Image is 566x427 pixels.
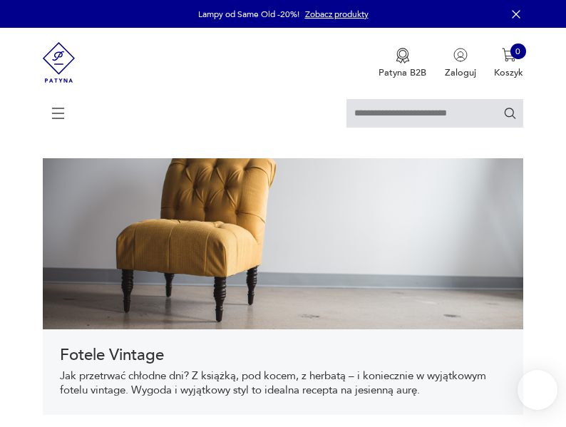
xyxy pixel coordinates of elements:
p: Koszyk [494,66,523,79]
button: Szukaj [503,106,517,120]
p: Lampy od Same Old -20%! [198,9,299,20]
img: Ikona koszyka [502,48,516,62]
div: 0 [510,43,526,59]
h1: Fotele Vintage [60,346,507,364]
img: Ikonka użytkownika [453,48,468,62]
p: Zaloguj [445,66,476,79]
p: Jak przetrwać chłodne dni? Z książką, pod kocem, z herbatą – i koniecznie w wyjątkowym fotelu vin... [60,369,507,398]
a: Ikona medaluPatyna B2B [379,48,426,79]
button: 0Koszyk [494,48,523,79]
button: Patyna B2B [379,48,426,79]
p: Patyna B2B [379,66,426,79]
img: Ikona medalu [396,48,410,63]
iframe: Smartsupp widget button [518,370,557,410]
a: Zobacz produkty [305,9,369,20]
img: Patyna - sklep z meblami i dekoracjami vintage [43,28,76,97]
img: 9275102764de9360b0b1aa4293741aa9.jpg [43,158,524,329]
button: Zaloguj [445,48,476,79]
